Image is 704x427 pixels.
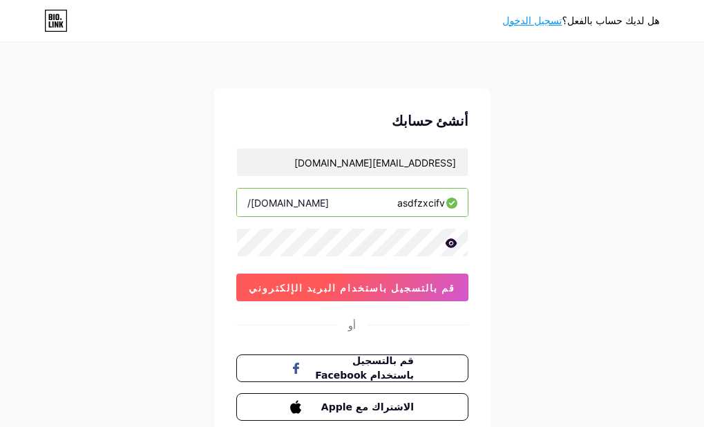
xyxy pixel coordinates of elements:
input: اسم المستخدم [237,189,468,216]
div: [DOMAIN_NAME]/ [247,196,329,210]
div: أنشئ حسابك [236,111,468,131]
div: هل لديك حساب بالفعل؟ [502,14,660,28]
span: قم بالتسجيل باستخدام البريد الإلكتروني [249,282,455,294]
button: قم بالتسجيل باستخدام البريد الإلكتروني [236,274,468,301]
button: قم بالتسجيل باستخدام Facebook [236,354,468,382]
div: أو [348,318,356,332]
span: قم بالتسجيل باستخدام Facebook [307,354,414,383]
span: الاشتراك مع Apple [307,400,414,415]
button: الاشتراك مع Apple [236,393,468,421]
a: تسجيل الدخول [502,15,562,26]
input: البريد الإلكتروني [237,149,468,176]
